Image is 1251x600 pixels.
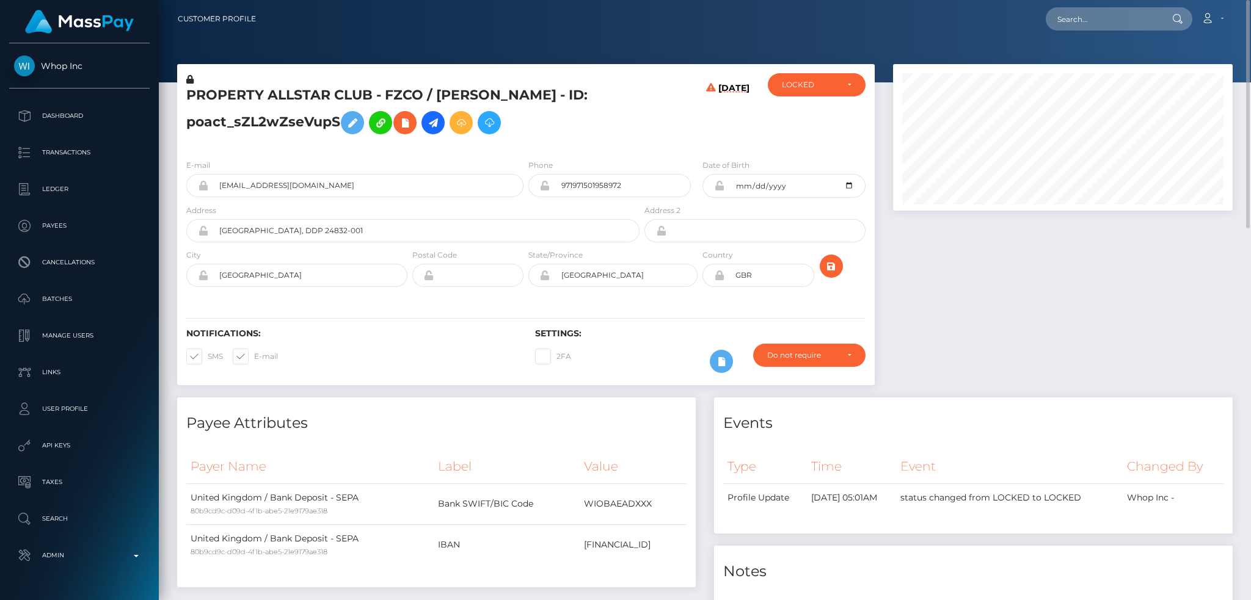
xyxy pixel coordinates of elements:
div: LOCKED [782,80,837,90]
p: Search [14,510,145,528]
a: Cancellations [9,247,150,278]
p: Links [14,363,145,381]
a: API Keys [9,430,150,461]
label: Address 2 [644,205,680,216]
p: Transactions [14,143,145,162]
a: Links [9,357,150,388]
label: Country [702,250,733,261]
h4: Notes [723,561,1224,582]
td: Whop Inc - [1123,483,1224,511]
td: [FINANCIAL_ID] [580,524,687,565]
label: SMS [186,349,223,364]
a: Ledger [9,174,150,204]
p: Cancellations [14,253,145,272]
p: Batches [14,290,145,308]
a: Admin [9,540,150,571]
a: Initiate Payout [421,111,445,134]
label: 2FA [535,349,571,364]
a: Taxes [9,467,150,497]
td: Bank SWIFT/BIC Code [434,483,579,524]
td: WIOBAEADXXX [580,483,687,524]
th: Changed By [1123,450,1224,483]
label: State/Province [528,250,583,261]
h5: PROPERTY ALLSTAR CLUB - FZCO / [PERSON_NAME] - ID: poact_sZL2wZseVupS [186,86,633,140]
label: E-mail [186,160,210,171]
label: Address [186,205,216,216]
p: Taxes [14,473,145,491]
label: Phone [528,160,553,171]
th: Payer Name [186,450,434,483]
td: IBAN [434,524,579,565]
th: Type [723,450,807,483]
p: API Keys [14,436,145,455]
a: Dashboard [9,101,150,131]
button: Do not require [753,344,866,367]
p: User Profile [14,400,145,418]
small: 80b9cd9c-d09d-4f1b-abe5-21e9179ae318 [191,548,327,556]
button: LOCKED [768,73,866,96]
h6: [DATE] [718,83,750,145]
td: status changed from LOCKED to LOCKED [896,483,1123,511]
h6: Settings: [535,328,866,339]
label: City [186,250,201,261]
h4: Payee Attributes [186,413,687,434]
a: User Profile [9,394,150,424]
label: Postal Code [412,250,457,261]
div: Do not require [767,350,837,360]
th: Value [580,450,687,483]
p: Admin [14,546,145,565]
span: Whop Inc [9,60,150,71]
td: United Kingdom / Bank Deposit - SEPA [186,483,434,524]
p: Payees [14,217,145,235]
td: United Kingdom / Bank Deposit - SEPA [186,524,434,565]
a: Transactions [9,137,150,168]
a: Payees [9,211,150,241]
a: Search [9,504,150,534]
a: Manage Users [9,320,150,351]
label: E-mail [233,349,278,364]
p: Manage Users [14,327,145,345]
td: [DATE] 05:01AM [807,483,896,511]
a: Customer Profile [178,6,256,32]
img: MassPay Logo [25,10,134,34]
p: Ledger [14,180,145,198]
h6: Notifications: [186,328,517,339]
small: 80b9cd9c-d09d-4f1b-abe5-21e9179ae318 [191,507,327,515]
p: Dashboard [14,107,145,125]
th: Time [807,450,896,483]
label: Date of Birth [702,160,750,171]
td: Profile Update [723,483,807,511]
th: Event [896,450,1123,483]
img: Whop Inc [14,56,35,76]
input: Search... [1046,7,1161,31]
th: Label [434,450,579,483]
h4: Events [723,413,1224,434]
a: Batches [9,284,150,314]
